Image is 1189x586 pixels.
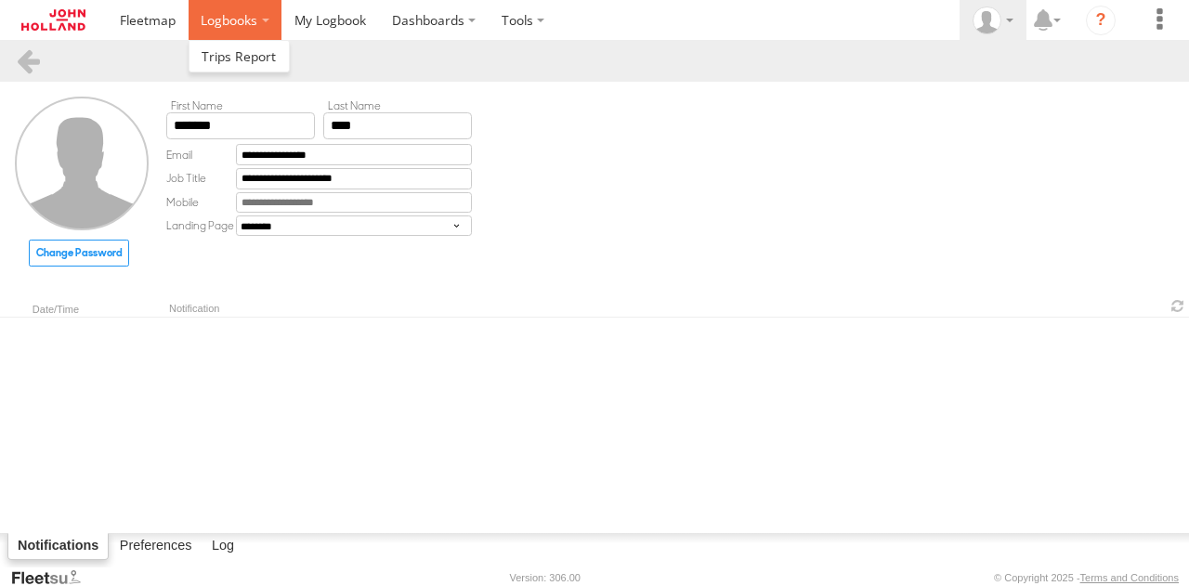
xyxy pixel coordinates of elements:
i: ? [1086,6,1116,35]
span: Refresh [1167,297,1189,315]
a: Logbook Trips report [189,41,290,72]
label: Preferences [111,534,202,560]
div: Version: 306.00 [510,572,581,583]
label: First Name [166,99,315,112]
div: © Copyright 2025 - [994,572,1179,583]
label: Job Title [166,168,236,189]
div: Date/Time [20,306,91,315]
label: Landing Page [166,215,236,236]
a: Terms and Conditions [1080,572,1179,583]
a: Back to landing page [15,47,42,74]
div: Bradley Page [966,7,1020,34]
label: Last Name [323,99,472,112]
label: Email [166,144,236,165]
a: Return to Dashboard [5,5,102,35]
img: jhg-logo.svg [21,9,85,31]
label: Log [203,534,243,560]
label: Notifications [7,533,109,561]
label: Set new password [29,240,129,267]
label: Mobile [166,192,236,214]
div: Notification [169,302,1167,315]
